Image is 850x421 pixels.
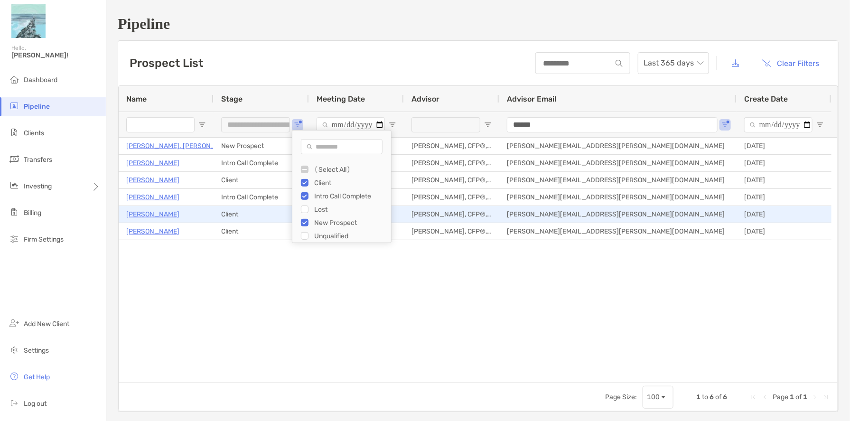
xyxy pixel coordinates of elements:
span: 6 [723,393,727,401]
h1: Pipeline [118,15,839,33]
div: [PERSON_NAME][EMAIL_ADDRESS][PERSON_NAME][DOMAIN_NAME] [499,155,737,171]
button: Clear Filters [755,53,827,74]
div: Page Size: [605,393,637,401]
div: Filter List [292,163,391,243]
img: pipeline icon [9,100,20,112]
span: Billing [24,209,41,217]
img: get-help icon [9,371,20,382]
div: [DATE] [737,155,831,171]
div: Client [214,172,309,188]
span: 1 [790,393,794,401]
input: Search filter values [301,139,383,154]
div: [PERSON_NAME][EMAIL_ADDRESS][PERSON_NAME][DOMAIN_NAME] [499,206,737,223]
span: 1 [696,393,701,401]
div: [PERSON_NAME], CFP®, CFSLA [404,172,499,188]
div: Unqualified [314,232,385,240]
img: logout icon [9,397,20,409]
span: Dashboard [24,76,57,84]
div: [DATE] [737,206,831,223]
div: [PERSON_NAME], CFP®, CFSLA [404,155,499,171]
span: of [795,393,802,401]
span: 6 [710,393,714,401]
div: Client [214,223,309,240]
input: Meeting Date Filter Input [317,117,385,132]
span: to [702,393,708,401]
div: [PERSON_NAME], CFP®, CFSLA [404,189,499,206]
img: Zoe Logo [11,4,46,38]
div: [PERSON_NAME][EMAIL_ADDRESS][PERSON_NAME][DOMAIN_NAME] [499,223,737,240]
div: [PERSON_NAME][EMAIL_ADDRESS][PERSON_NAME][DOMAIN_NAME] [499,189,737,206]
div: Intro Call Complete [314,192,385,200]
button: Open Filter Menu [294,121,301,129]
span: Get Help [24,373,50,381]
img: settings icon [9,344,20,356]
span: Advisor [411,94,439,103]
a: [PERSON_NAME]. [PERSON_NAME] [126,140,236,152]
span: of [715,393,721,401]
a: [PERSON_NAME] [126,157,179,169]
img: input icon [616,60,623,67]
span: Meeting Date [317,94,365,103]
span: Pipeline [24,103,50,111]
div: (Select All) [314,166,385,174]
div: Intro Call Complete [214,155,309,171]
span: Stage [221,94,243,103]
div: 100 [647,393,660,401]
div: [PERSON_NAME][EMAIL_ADDRESS][PERSON_NAME][DOMAIN_NAME] [499,172,737,188]
div: New Prospect [314,219,385,227]
a: [PERSON_NAME] [126,191,179,203]
div: Previous Page [761,393,769,401]
button: Open Filter Menu [484,121,492,129]
a: [PERSON_NAME] [126,225,179,237]
span: Clients [24,129,44,137]
h3: Prospect List [130,56,203,70]
div: Next Page [811,393,819,401]
div: First Page [750,393,757,401]
div: [PERSON_NAME], CFP®, CFSLA [404,223,499,240]
img: add_new_client icon [9,318,20,329]
span: Add New Client [24,320,69,328]
img: firm-settings icon [9,233,20,244]
div: [PERSON_NAME], CFP®, CFSLA [404,206,499,223]
a: [PERSON_NAME] [126,208,179,220]
span: Last 365 days [644,53,703,74]
span: Investing [24,182,52,190]
div: New Prospect [214,138,309,154]
input: Advisor Email Filter Input [507,117,718,132]
button: Open Filter Menu [816,121,824,129]
span: Name [126,94,147,103]
div: Page Size [643,386,673,409]
span: Advisor Email [507,94,556,103]
div: Intro Call Complete [214,189,309,206]
span: [PERSON_NAME]! [11,51,100,59]
img: transfers icon [9,153,20,165]
div: Lost [314,206,385,214]
img: clients icon [9,127,20,138]
div: Client [314,179,385,187]
img: billing icon [9,206,20,218]
img: investing icon [9,180,20,191]
span: Settings [24,346,49,355]
div: [DATE] [737,189,831,206]
div: [DATE] [737,172,831,188]
span: Firm Settings [24,235,64,243]
img: dashboard icon [9,74,20,85]
div: [DATE] [737,223,831,240]
span: 1 [803,393,807,401]
div: Client [214,206,309,223]
span: Log out [24,400,47,408]
button: Open Filter Menu [721,121,729,129]
input: Create Date Filter Input [744,117,813,132]
p: [PERSON_NAME] [126,174,179,186]
div: [DATE] [737,138,831,154]
span: Page [773,393,788,401]
div: [PERSON_NAME][EMAIL_ADDRESS][PERSON_NAME][DOMAIN_NAME] [499,138,737,154]
button: Open Filter Menu [198,121,206,129]
span: Create Date [744,94,788,103]
div: Column Filter [292,130,392,243]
